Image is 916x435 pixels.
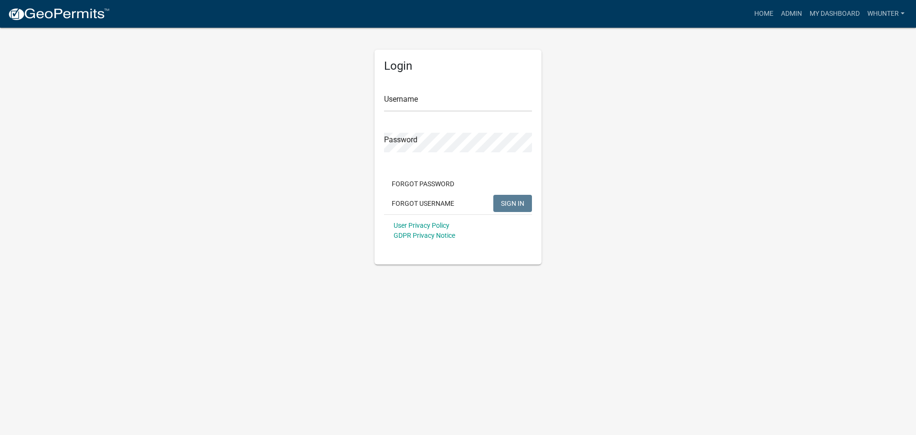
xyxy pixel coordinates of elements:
[384,175,462,192] button: Forgot Password
[493,195,532,212] button: SIGN IN
[806,5,864,23] a: My Dashboard
[501,199,524,207] span: SIGN IN
[864,5,908,23] a: whunter
[394,232,455,239] a: GDPR Privacy Notice
[394,222,449,229] a: User Privacy Policy
[777,5,806,23] a: Admin
[384,195,462,212] button: Forgot Username
[384,59,532,73] h5: Login
[750,5,777,23] a: Home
